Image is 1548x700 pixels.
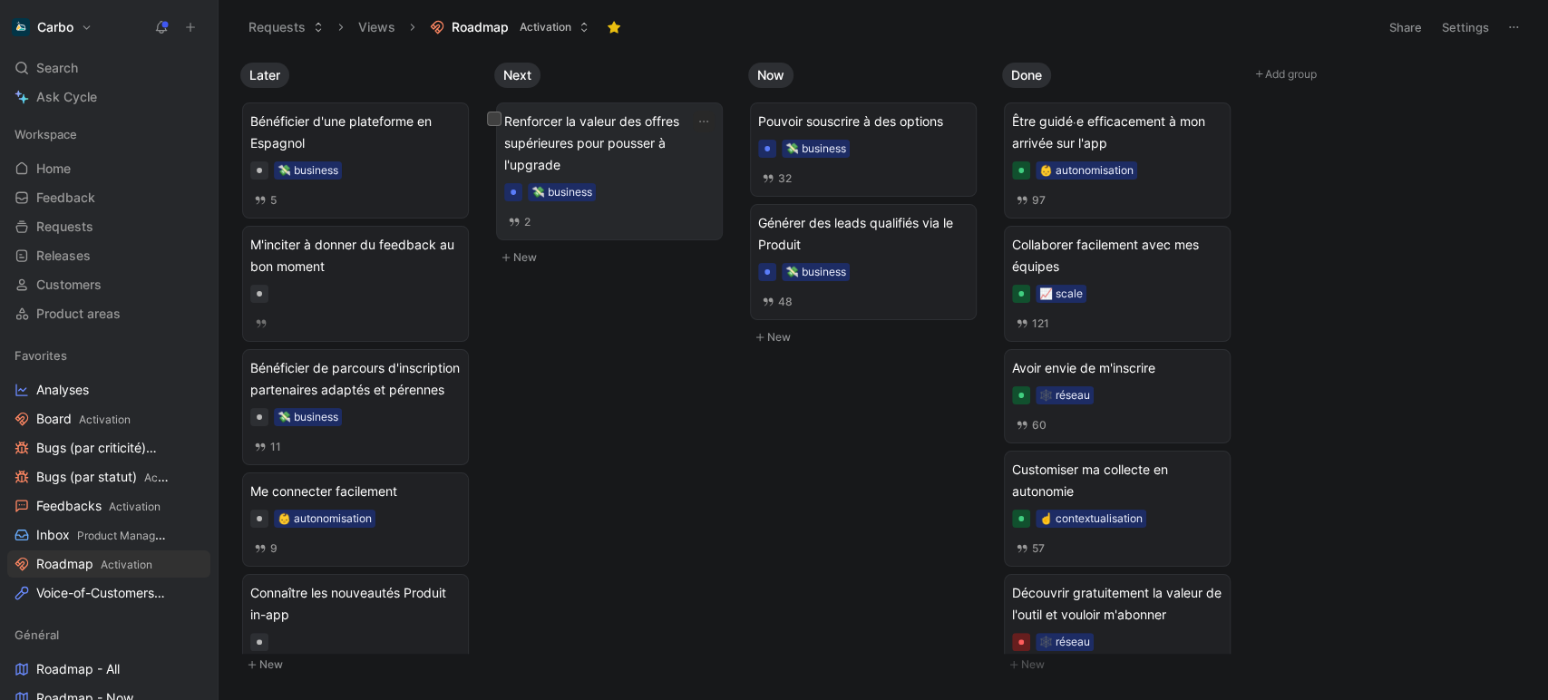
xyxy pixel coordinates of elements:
[1004,574,1231,690] a: Découvrir gratuitement la valeur de l'outil et vouloir m'abonner🕸️ réseau47
[15,125,77,143] span: Workspace
[242,349,469,465] a: Bénéficier de parcours d'inscription partenaires adaptés et pérennes💸 business11
[7,184,210,211] a: Feedback
[1039,285,1083,303] div: 📈 scale
[7,242,210,269] a: Releases
[1002,63,1051,88] button: Done
[785,263,846,281] div: 💸 business
[36,410,131,429] span: Board
[7,271,210,298] a: Customers
[7,656,210,683] a: Roadmap - All
[1039,161,1134,180] div: 👶 autonomisation
[36,526,168,545] span: Inbox
[1004,102,1231,219] a: Être guidé⸱e efficacement à mon arrivée sur l'app👶 autonomisation97
[37,19,73,35] h1: Carbo
[7,579,210,607] a: Voice-of-CustomersProduct Management
[250,437,285,457] button: 11
[503,66,531,84] span: Next
[7,492,210,520] a: FeedbacksActivation
[36,57,78,79] span: Search
[36,160,71,178] span: Home
[1012,111,1222,154] span: Être guidé⸱e efficacement à mon arrivée sur l'app
[1012,582,1222,626] span: Découvrir gratuitement la valeur de l'outil et vouloir m'abonner
[785,140,846,158] div: 💸 business
[36,247,91,265] span: Releases
[7,342,210,369] div: Favorites
[995,54,1249,685] div: DoneNew
[36,86,97,108] span: Ask Cycle
[778,297,793,307] span: 48
[504,111,715,176] span: Renforcer la valeur des offres supérieures pour pousser à l'upgrade
[520,18,571,36] span: Activation
[36,189,95,207] span: Feedback
[531,183,592,201] div: 💸 business
[7,521,210,549] a: InboxProduct Management
[242,472,469,567] a: Me connecter facilement👶 autonomisation9
[494,247,734,268] button: New
[524,217,531,228] span: 2
[748,326,988,348] button: New
[36,276,102,294] span: Customers
[1032,420,1047,431] span: 60
[7,405,210,433] a: BoardActivation
[1011,66,1042,84] span: Done
[750,204,977,320] a: Générer des leads qualifiés via le Produit💸 business48
[422,14,598,41] button: RoadmapActivation
[109,500,161,513] span: Activation
[1434,15,1497,40] button: Settings
[36,381,89,399] span: Analyses
[277,161,338,180] div: 💸 business
[494,63,540,88] button: Next
[249,66,280,84] span: Later
[36,218,93,236] span: Requests
[250,539,281,559] button: 9
[1381,15,1430,40] button: Share
[7,300,210,327] a: Product areas
[270,195,277,206] span: 5
[741,54,995,357] div: NowNew
[36,468,170,487] span: Bugs (par statut)
[250,357,461,401] span: Bénéficier de parcours d'inscription partenaires adaptés et pérennes
[277,408,338,426] div: 💸 business
[1039,510,1143,528] div: ☝️ contextualisation
[7,550,210,578] a: RoadmapActivation
[778,173,792,184] span: 32
[1012,234,1222,277] span: Collaborer facilement avec mes équipes
[250,111,461,154] span: Bénéficier d'une plateforme en Espagnol
[250,582,461,626] span: Connaître les nouveautés Produit in-app
[1004,451,1231,567] a: Customiser ma collecte en autonomie☝️ contextualisation57
[36,660,120,678] span: Roadmap - All
[1012,357,1222,379] span: Avoir envie de m'inscrire
[7,121,210,148] div: Workspace
[1032,195,1046,206] span: 97
[7,83,210,111] a: Ask Cycle
[7,621,210,648] div: Général
[242,102,469,219] a: Bénéficier d'une plateforme en Espagnol💸 business5
[758,212,969,256] span: Générer des leads qualifiés via le Produit
[240,654,480,676] button: New
[1032,543,1045,554] span: 57
[101,558,152,571] span: Activation
[758,169,795,189] button: 32
[748,63,793,88] button: Now
[7,54,210,82] div: Search
[270,543,277,554] span: 9
[36,555,152,574] span: Roadmap
[7,15,97,40] button: CarboCarbo
[250,190,280,210] button: 5
[7,434,210,462] a: Bugs (par criticité)Activation
[240,14,332,41] button: Requests
[277,510,372,528] div: 👶 autonomisation
[1004,226,1231,342] a: Collaborer facilement avec mes équipes📈 scale121
[7,155,210,182] a: Home
[504,212,534,232] button: 2
[1012,314,1053,334] button: 121
[242,574,469,690] a: Connaître les nouveautés Produit in-app6
[1012,190,1049,210] button: 97
[758,292,796,312] button: 48
[233,54,487,685] div: LaterNew
[12,18,30,36] img: Carbo
[7,213,210,240] a: Requests
[496,102,723,240] a: Renforcer la valeur des offres supérieures pour pousser à l'upgrade💸 business2
[36,497,161,516] span: Feedbacks
[1012,539,1048,559] button: 57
